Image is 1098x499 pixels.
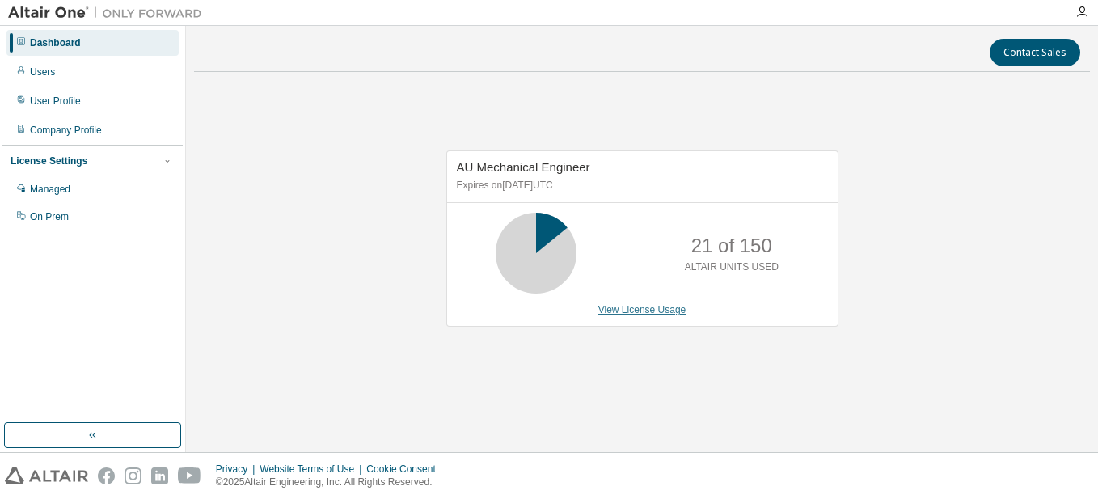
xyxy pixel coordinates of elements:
p: Expires on [DATE] UTC [457,179,824,192]
img: instagram.svg [125,467,141,484]
div: Users [30,66,55,78]
img: linkedin.svg [151,467,168,484]
a: View License Usage [598,304,686,315]
div: On Prem [30,210,69,223]
img: youtube.svg [178,467,201,484]
div: Privacy [216,463,260,476]
button: Contact Sales [990,39,1080,66]
div: Managed [30,183,70,196]
div: Cookie Consent [366,463,445,476]
img: facebook.svg [98,467,115,484]
img: altair_logo.svg [5,467,88,484]
img: Altair One [8,5,210,21]
div: Dashboard [30,36,81,49]
div: Company Profile [30,124,102,137]
p: ALTAIR UNITS USED [685,260,779,274]
div: Website Terms of Use [260,463,366,476]
span: AU Mechanical Engineer [457,160,590,174]
div: User Profile [30,95,81,108]
p: © 2025 Altair Engineering, Inc. All Rights Reserved. [216,476,446,489]
div: License Settings [11,154,87,167]
p: 21 of 150 [691,232,772,260]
